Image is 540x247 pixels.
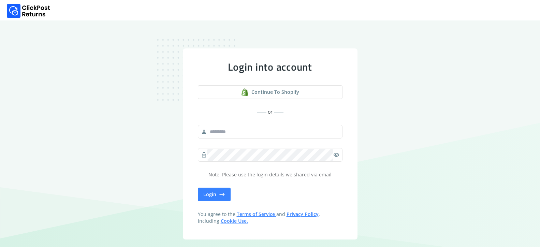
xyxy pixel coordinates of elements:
[198,61,342,73] div: Login into account
[287,211,319,217] a: Privacy Policy
[198,85,342,99] a: shopify logoContinue to shopify
[198,171,342,178] p: Note: Please use the login details we shared via email
[333,150,339,160] span: visibility
[198,108,342,115] div: or
[251,89,299,96] span: Continue to shopify
[198,188,231,201] button: Login east
[198,85,342,99] button: Continue to shopify
[221,218,248,224] a: Cookie Use.
[198,211,342,224] span: You agree to the and , including
[219,190,225,199] span: east
[241,88,249,96] img: shopify logo
[237,211,276,217] a: Terms of Service
[201,150,207,160] span: lock
[201,127,207,136] span: person
[7,4,50,18] img: Logo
